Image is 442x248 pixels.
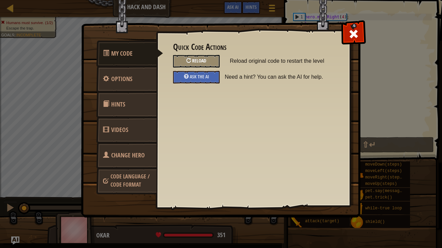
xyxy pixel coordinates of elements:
a: Options [96,66,157,92]
span: Hints [111,100,125,109]
div: Reload original code to restart the level [173,55,220,68]
span: Configure settings [111,75,132,83]
a: My Code [96,40,163,67]
span: Reload [192,57,206,64]
span: Ask the AI [190,73,209,80]
span: Quick Code Actions [111,49,133,58]
span: Choose hero, language [111,173,150,188]
span: Reload original code to restart the level [230,55,333,67]
h3: Quick Code Actions [173,42,333,52]
span: Choose hero, language [111,151,145,159]
div: Ask the AI [173,71,220,83]
span: Videos [111,126,128,134]
span: Need a hint? You can ask the AI for help. [225,71,338,83]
